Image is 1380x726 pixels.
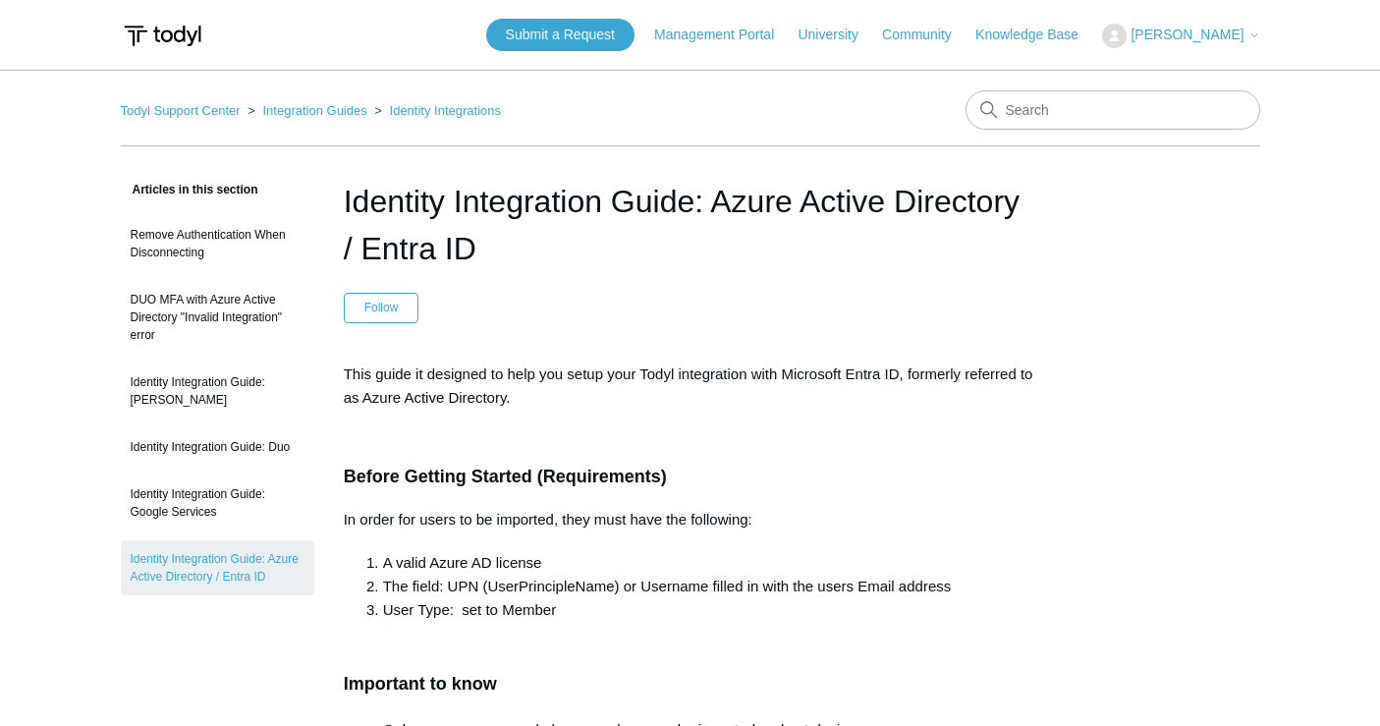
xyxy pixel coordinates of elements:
[121,183,258,196] span: Articles in this section
[121,475,314,531] a: Identity Integration Guide: Google Services
[383,551,1037,575] li: A valid Azure AD license
[966,90,1260,130] input: Search
[383,598,1037,622] li: User Type: set to Member
[121,216,314,271] a: Remove Authentication When Disconnecting
[344,463,1037,491] h3: Before Getting Started (Requirements)
[121,428,314,466] a: Identity Integration Guide: Duo
[486,19,635,51] a: Submit a Request
[121,103,241,118] a: Todyl Support Center
[121,363,314,419] a: Identity Integration Guide: [PERSON_NAME]
[370,103,501,118] li: Identity Integrations
[344,508,1037,531] p: In order for users to be imported, they must have the following:
[121,281,314,354] a: DUO MFA with Azure Active Directory "Invalid Integration" error
[1102,24,1259,48] button: [PERSON_NAME]
[244,103,370,118] li: Integration Guides
[344,178,1037,272] h1: Identity Integration Guide: Azure Active Directory / Entra ID
[344,363,1037,410] p: This guide it designed to help you setup your Todyl integration with Microsoft Entra ID, formerly...
[262,103,366,118] a: Integration Guides
[121,540,314,595] a: Identity Integration Guide: Azure Active Directory / Entra ID
[344,642,1037,698] h3: Important to know
[121,18,204,54] img: Todyl Support Center Help Center home page
[654,25,794,45] a: Management Portal
[344,293,419,322] button: Follow Article
[798,25,877,45] a: University
[383,575,1037,598] li: The field: UPN (UserPrincipleName) or Username filled in with the users Email address
[390,103,501,118] a: Identity Integrations
[121,103,245,118] li: Todyl Support Center
[975,25,1098,45] a: Knowledge Base
[1131,27,1243,42] span: [PERSON_NAME]
[882,25,971,45] a: Community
